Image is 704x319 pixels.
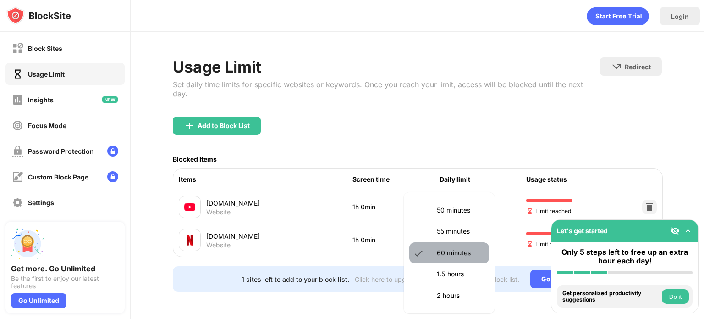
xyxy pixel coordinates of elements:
[437,291,484,301] p: 2 hours
[437,248,484,258] p: 60 minutes
[437,269,484,279] p: 1.5 hours
[437,226,484,236] p: 55 minutes
[437,205,484,215] p: 50 minutes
